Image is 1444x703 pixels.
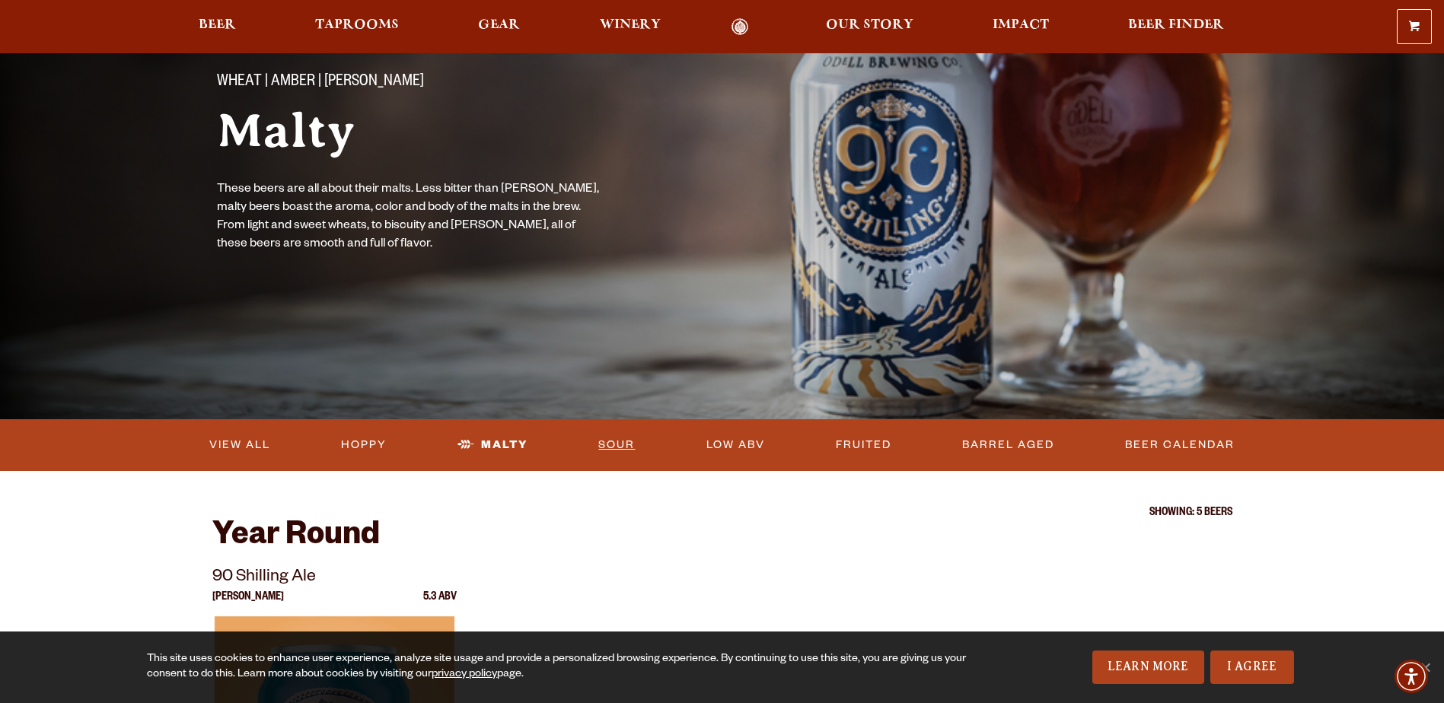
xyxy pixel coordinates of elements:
a: View All [203,428,276,463]
a: Impact [983,18,1059,36]
a: Learn More [1092,651,1204,684]
a: Winery [590,18,671,36]
a: Beer Finder [1118,18,1234,36]
a: I Agree [1210,651,1294,684]
span: Winery [600,19,661,31]
a: Our Story [816,18,923,36]
a: Beer [189,18,246,36]
span: Gear [478,19,520,31]
h2: Year Round [212,520,1232,556]
div: This site uses cookies to enhance user experience, analyze site usage and provide a personalized ... [147,652,967,682]
a: privacy policy [432,669,497,681]
a: Fruited [830,428,897,463]
span: Impact [993,19,1049,31]
div: Accessibility Menu [1395,660,1428,693]
a: Gear [468,18,530,36]
span: Beer Finder [1128,19,1224,31]
p: 5.3 ABV [423,592,457,616]
a: Sour [592,428,641,463]
a: Barrel Aged [956,428,1060,463]
a: Taprooms [305,18,409,36]
span: Taprooms [315,19,399,31]
p: Showing: 5 Beers [212,507,1232,520]
p: [PERSON_NAME] [212,592,284,616]
a: Beer Calendar [1119,428,1241,463]
a: Malty [451,428,534,463]
a: Low ABV [700,428,771,463]
p: These beers are all about their malts. Less bitter than [PERSON_NAME], malty beers boast the arom... [217,181,607,254]
h1: Malty [217,105,692,157]
span: Our Story [826,19,913,31]
p: 90 Shilling Ale [212,565,457,592]
span: Wheat | Amber | [PERSON_NAME] [217,73,424,93]
a: Hoppy [335,428,393,463]
span: Beer [199,19,236,31]
a: Odell Home [712,18,769,36]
